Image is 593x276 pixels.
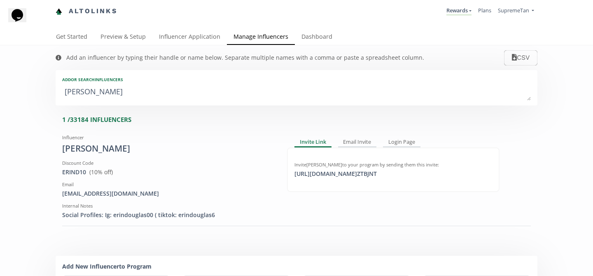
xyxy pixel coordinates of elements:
[66,54,424,62] div: Add an influencer by typing their handle or name below. Separate multiple names with a comma or p...
[294,161,492,168] div: Invite [PERSON_NAME] to your program by sending them this invite:
[62,168,86,176] a: ERIND10
[62,77,531,82] div: Add or search INFLUENCERS
[295,29,339,46] a: Dashboard
[289,170,382,178] div: [URL][DOMAIN_NAME] ZTBJNT
[294,138,332,147] div: Invite Link
[446,7,472,16] a: Rewards
[504,50,537,65] button: CSV
[498,7,529,14] span: SupremeTan
[478,7,491,14] a: Plans
[62,143,275,155] div: [PERSON_NAME]
[62,134,275,141] div: Influencer
[227,29,295,46] a: Manage Influencers
[152,29,227,46] a: Influencer Application
[62,203,275,209] div: Internal Notes
[49,29,94,46] a: Get Started
[56,8,62,15] img: favicon-32x32.png
[498,7,534,16] a: SupremeTan
[338,138,377,147] div: Email Invite
[62,84,531,101] textarea: [PERSON_NAME]
[383,138,420,147] div: Login Page
[62,211,275,219] div: Social Profiles: Ig: erindouglas00 ( tiktok: erindouglas6
[56,5,117,18] a: Altolinks
[62,189,275,198] div: [EMAIL_ADDRESS][DOMAIN_NAME]
[8,8,35,33] iframe: chat widget
[62,262,152,270] strong: Add New Influencer to Program
[62,181,275,188] div: Email
[94,29,152,46] a: Preview & Setup
[62,160,275,166] div: Discount Code
[89,168,113,176] span: ( 10 % off)
[62,115,537,124] div: 1 / 33184 INFLUENCERS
